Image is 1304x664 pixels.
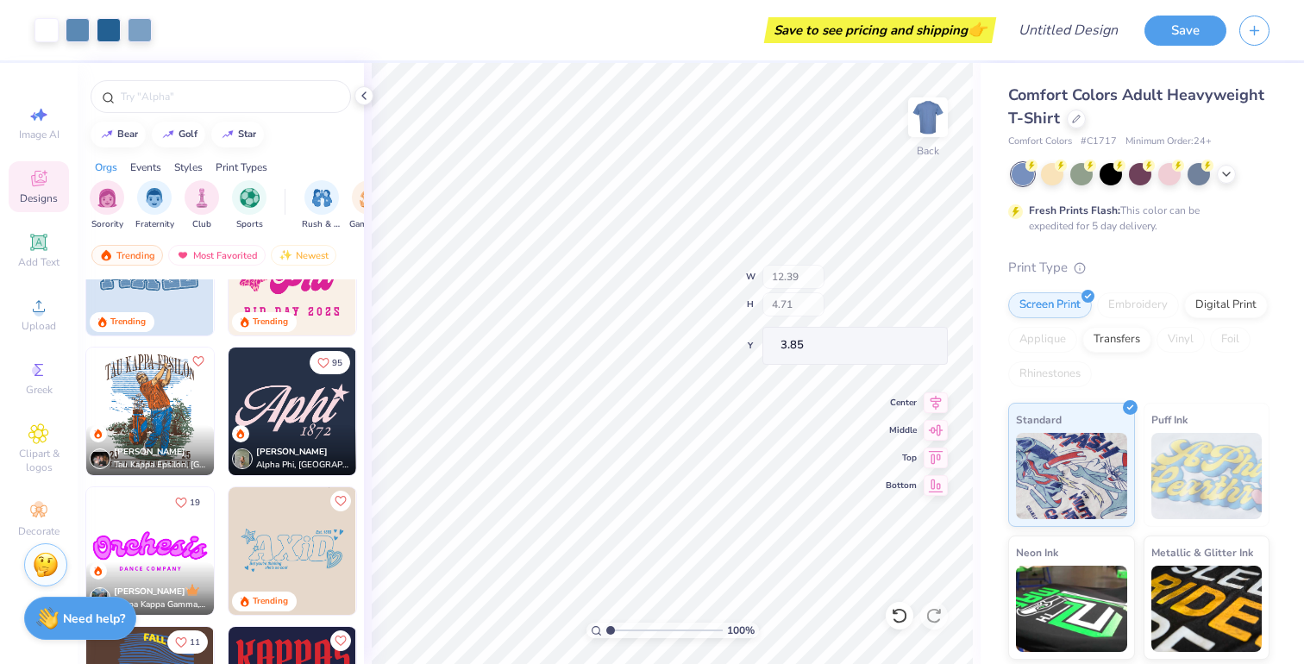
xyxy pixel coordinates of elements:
img: Avatar [90,448,110,469]
button: star [211,122,264,147]
button: filter button [302,180,342,231]
span: # C1717 [1081,135,1117,149]
div: Save to see pricing and shipping [768,17,992,43]
div: filter for Rush & Bid [302,180,342,231]
div: Styles [174,160,203,175]
img: Newest.gif [279,249,292,261]
div: Trending [253,595,288,608]
span: Game Day [349,218,389,231]
button: Like [330,630,351,651]
button: Like [310,351,350,374]
span: Standard [1016,410,1062,429]
img: most_fav.gif [176,249,190,261]
span: 👉 [968,19,987,40]
div: filter for Game Day [349,180,389,231]
img: d311f85e-851b-4e33-a254-5a0fa7cefbab [355,487,483,615]
div: Newest [271,245,336,266]
div: Foil [1210,327,1251,353]
span: Minimum Order: 24 + [1125,135,1212,149]
img: Metallic & Glitter Ink [1151,566,1263,652]
span: Center [886,397,917,409]
div: Digital Print [1184,292,1268,318]
button: bear [91,122,146,147]
div: Transfers [1082,327,1151,353]
div: filter for Club [185,180,219,231]
button: Like [330,491,351,511]
img: f16ef99e-098c-41c2-a149-279be3d4e9cf [355,348,483,475]
img: eb213d54-80e9-4060-912d-9752b3a91b98 [86,348,214,475]
div: filter for Sorority [90,180,124,231]
div: Applique [1008,327,1077,353]
div: star [238,129,256,139]
button: filter button [349,180,389,231]
button: golf [152,122,205,147]
img: e5c25cba-9be7-456f-8dc7-97e2284da968 [86,487,214,615]
span: Add Text [18,255,60,269]
img: Sports Image [240,188,260,208]
div: filter for Fraternity [135,180,174,231]
img: trend_line.gif [161,129,175,140]
span: 19 [190,498,200,507]
span: Top [886,452,917,464]
button: filter button [185,180,219,231]
img: Avatar [232,448,253,469]
span: [PERSON_NAME] [114,586,185,598]
span: Tau Kappa Epsilon, [GEOGRAPHIC_DATA][US_STATE] [114,459,207,472]
div: golf [179,129,197,139]
div: Back [917,143,939,159]
input: Try "Alpha" [119,88,340,105]
img: ac14aa6b-ca05-42c1-bf00-469a14b25a9c [229,487,356,615]
div: filter for Sports [232,180,266,231]
span: Image AI [19,128,60,141]
div: Trending [110,316,146,329]
span: 11 [190,638,200,647]
div: Print Type [1008,258,1270,278]
button: filter button [232,180,266,231]
div: Most Favorited [168,245,266,266]
span: [PERSON_NAME] [256,446,328,458]
span: Club [192,218,211,231]
img: Avatar [90,587,110,608]
span: Clipart & logos [9,447,69,474]
button: filter button [135,180,174,231]
strong: Fresh Prints Flash: [1029,204,1120,217]
span: Bottom [886,479,917,492]
div: Rhinestones [1008,361,1092,387]
div: Embroidery [1097,292,1179,318]
img: Club Image [192,188,211,208]
button: Like [167,630,208,654]
span: Sorority [91,218,123,231]
span: Neon Ink [1016,543,1058,561]
img: Neon Ink [1016,566,1127,652]
img: trending.gif [99,249,113,261]
span: Alpha Phi, [GEOGRAPHIC_DATA][US_STATE], [PERSON_NAME] [256,459,349,472]
span: Kappa Kappa Gamma, [GEOGRAPHIC_DATA][US_STATE] [114,598,207,611]
div: Orgs [95,160,117,175]
div: Trending [91,245,163,266]
img: 190a3832-2857-43c9-9a52-6d493f4406b1 [213,487,341,615]
div: Print Types [216,160,267,175]
span: Designs [20,191,58,205]
div: Screen Print [1008,292,1092,318]
button: Like [188,351,209,372]
span: Comfort Colors [1008,135,1072,149]
img: Standard [1016,433,1127,519]
img: Puff Ink [1151,433,1263,519]
div: Vinyl [1157,327,1205,353]
img: fce72644-5a51-4a8d-92bd-a60745c9fb8f [213,348,341,475]
button: filter button [90,180,124,231]
span: [PERSON_NAME] [114,446,185,458]
span: Upload [22,319,56,333]
div: Events [130,160,161,175]
button: Save [1144,16,1226,46]
div: This color can be expedited for 5 day delivery. [1029,203,1241,234]
span: 95 [332,359,342,367]
input: Untitled Design [1005,13,1132,47]
img: Back [911,100,945,135]
span: Greek [26,383,53,397]
strong: Need help? [63,611,125,627]
img: cf6172ea-6669-4bdf-845d-a2064c3110de [229,348,356,475]
span: Middle [886,424,917,436]
span: Comfort Colors Adult Heavyweight T-Shirt [1008,85,1264,128]
img: Game Day Image [360,188,379,208]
